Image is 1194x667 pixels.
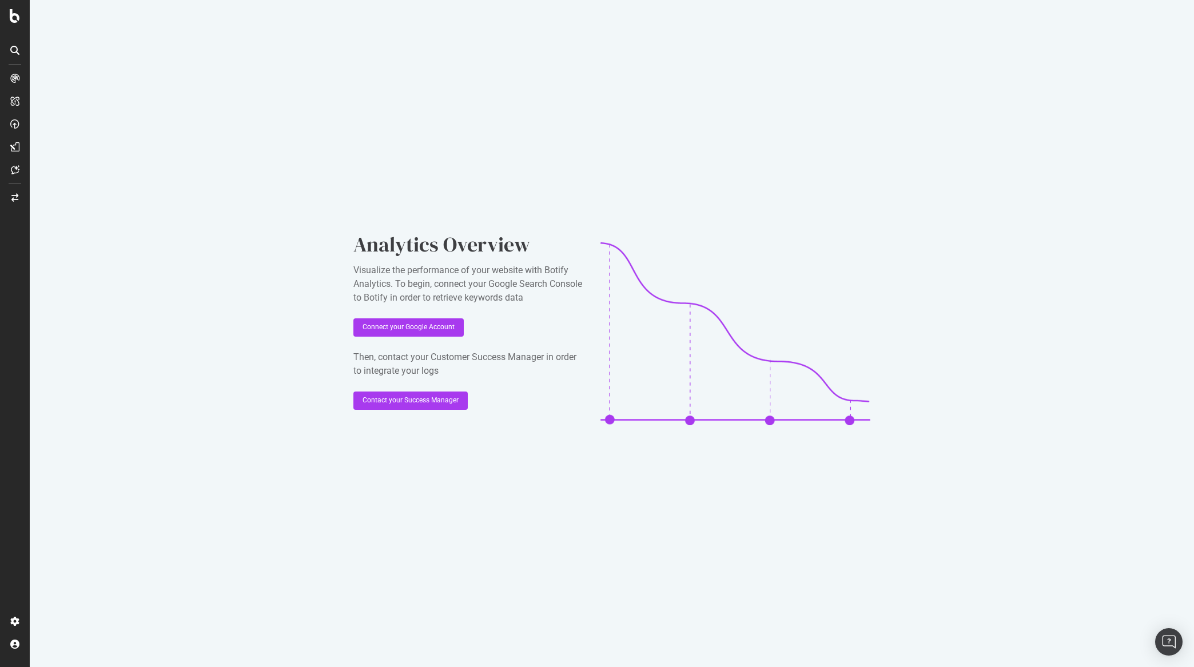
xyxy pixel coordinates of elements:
div: Open Intercom Messenger [1155,628,1183,656]
button: Contact your Success Manager [353,392,468,410]
div: Analytics Overview [353,230,582,259]
div: Visualize the performance of your website with Botify Analytics. To begin, connect your Google Se... [353,263,582,305]
div: Then, contact your Customer Success Manager in order to integrate your logs [353,350,582,378]
img: CaL_T18e.png [600,242,870,425]
div: Connect your Google Account [363,322,455,332]
button: Connect your Google Account [353,318,464,337]
div: Contact your Success Manager [363,396,459,405]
